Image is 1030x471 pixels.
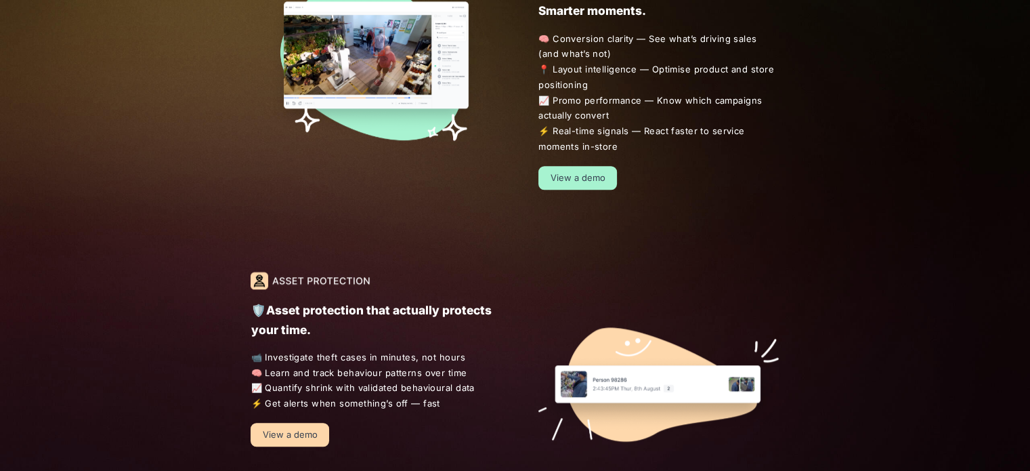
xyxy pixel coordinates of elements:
[251,301,491,339] p: 🛡️Asset protection that actually protects your time.
[538,31,779,155] span: 🧠 Conversion clarity — See what’s driving sales (and what’s not) 📍 Layout intelligence — Optimise...
[251,423,329,447] a: View a demo
[251,350,492,411] span: 📹 Investigate theft cases in minutes, not hours 🧠 Learn and track behaviour patterns over time 📈 ...
[538,166,617,190] a: View a demo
